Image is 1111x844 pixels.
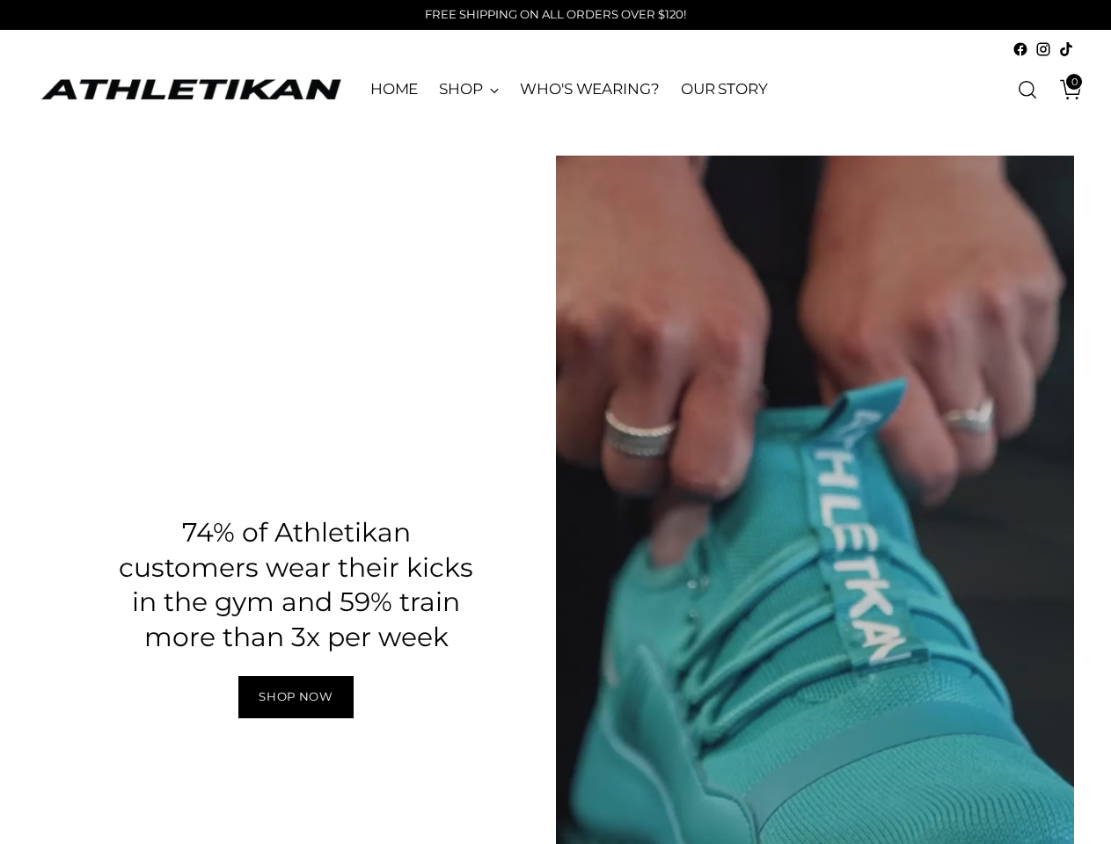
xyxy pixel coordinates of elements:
a: ATHLETIKAN [37,76,345,103]
h3: 74% of Athletikan customers wear their kicks in the gym and 59% train more than 3x per week [109,515,483,655]
a: HOME [370,70,419,109]
span: 0 [1066,74,1082,90]
p: FREE SHIPPING ON ALL ORDERS OVER $120! [425,6,686,24]
span: Shop Now [259,688,333,705]
a: Open search modal [1010,72,1045,107]
a: Shop Now [238,676,354,718]
a: SHOP [439,70,499,109]
a: OUR STORY [681,70,768,109]
a: Open cart modal [1047,72,1082,107]
a: WHO'S WEARING? [520,70,660,109]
